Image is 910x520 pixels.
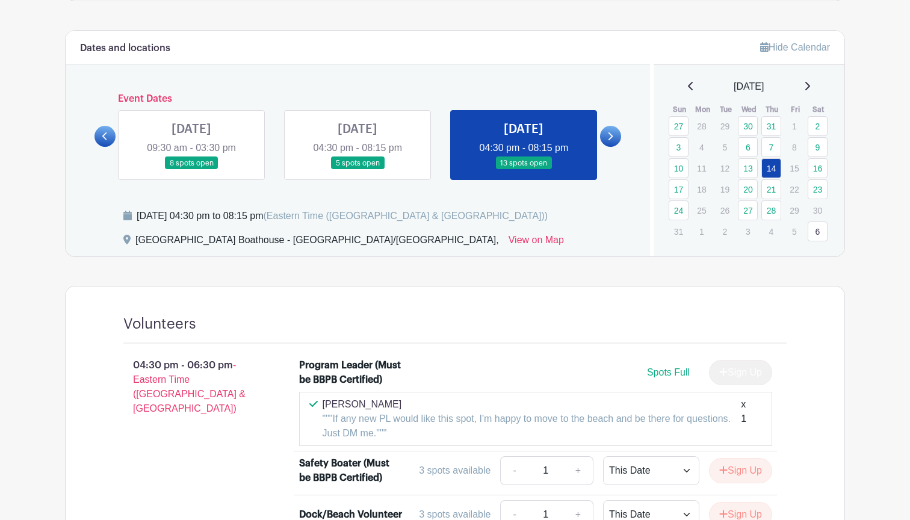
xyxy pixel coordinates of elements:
button: Sign Up [709,458,772,483]
a: View on Map [509,233,564,252]
p: 4 [692,138,711,156]
a: 6 [808,221,828,241]
a: - [500,456,528,485]
a: 9 [808,137,828,157]
a: 27 [738,200,758,220]
div: [GEOGRAPHIC_DATA] Boathouse - [GEOGRAPHIC_DATA]/[GEOGRAPHIC_DATA], [135,233,499,252]
p: 1 [784,117,804,135]
div: [DATE] 04:30 pm to 08:15 pm [137,209,548,223]
p: 28 [692,117,711,135]
div: x 1 [741,397,752,441]
th: Wed [737,104,761,116]
a: 30 [738,116,758,136]
a: 21 [761,179,781,199]
h6: Dates and locations [80,43,170,54]
a: 16 [808,158,828,178]
p: 2 [715,222,735,241]
a: 28 [761,200,781,220]
span: (Eastern Time ([GEOGRAPHIC_DATA] & [GEOGRAPHIC_DATA])) [263,211,548,221]
h6: Event Dates [116,93,600,105]
p: 22 [784,180,804,199]
p: 29 [784,201,804,220]
a: 2 [808,116,828,136]
a: 10 [669,158,689,178]
a: Hide Calendar [760,42,830,52]
p: 5 [715,138,735,156]
p: 5 [784,222,804,241]
p: 25 [692,201,711,220]
p: 11 [692,159,711,178]
th: Thu [761,104,784,116]
p: 30 [808,201,828,220]
a: + [563,456,593,485]
a: 14 [761,158,781,178]
p: """If any new PL would like this spot, I'm happy to move to the beach and be there for questions.... [323,412,741,441]
span: Spots Full [647,367,690,377]
a: 24 [669,200,689,220]
th: Tue [714,104,738,116]
p: 19 [715,180,735,199]
a: 7 [761,137,781,157]
span: [DATE] [734,79,764,94]
p: 1 [692,222,711,241]
div: Program Leader (Must be BBPB Certified) [299,358,403,387]
th: Mon [691,104,714,116]
a: 31 [761,116,781,136]
p: 04:30 pm - 06:30 pm [104,353,280,421]
a: 27 [669,116,689,136]
p: 18 [692,180,711,199]
p: 3 [738,222,758,241]
a: 13 [738,158,758,178]
th: Sun [668,104,692,116]
span: - Eastern Time ([GEOGRAPHIC_DATA] & [GEOGRAPHIC_DATA]) [133,360,246,413]
p: 8 [784,138,804,156]
h4: Volunteers [123,315,196,333]
a: 17 [669,179,689,199]
p: [PERSON_NAME] [323,397,741,412]
div: Safety Boater (Must be BBPB Certified) [299,456,403,485]
p: 12 [715,159,735,178]
p: 4 [761,222,781,241]
th: Fri [784,104,807,116]
a: 23 [808,179,828,199]
p: 29 [715,117,735,135]
th: Sat [807,104,831,116]
div: 3 spots available [419,463,491,478]
p: 15 [784,159,804,178]
a: 6 [738,137,758,157]
a: 20 [738,179,758,199]
p: 26 [715,201,735,220]
a: 3 [669,137,689,157]
p: 31 [669,222,689,241]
